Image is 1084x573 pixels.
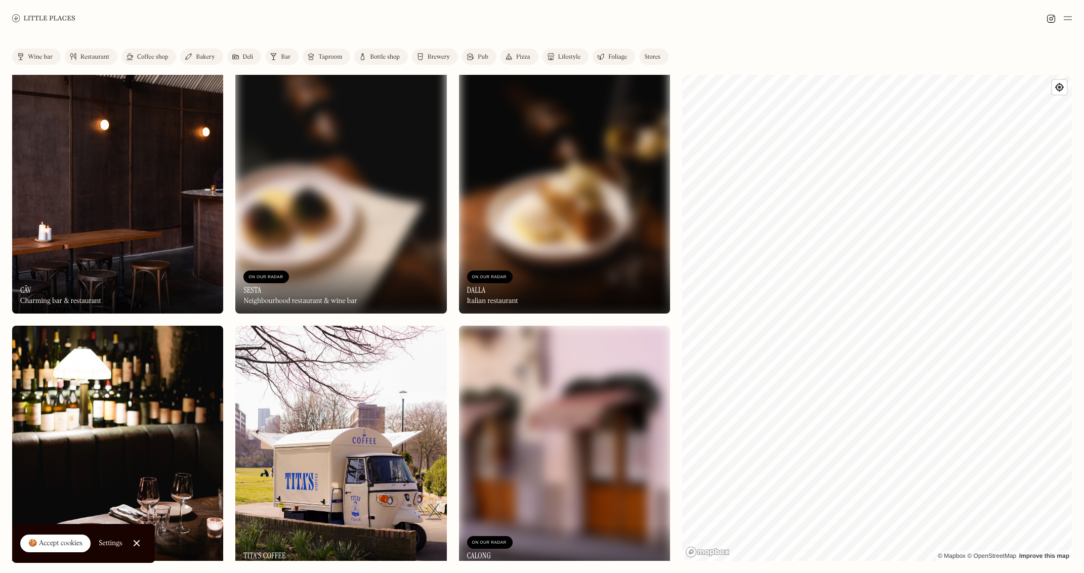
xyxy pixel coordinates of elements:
h3: Câv [20,285,31,295]
div: Close Cookie Popup [136,543,137,544]
img: Dalla [459,61,670,314]
div: Charming bar & restaurant [20,297,101,305]
img: Câv [12,61,223,314]
h3: Calong [467,551,491,560]
div: Pub [478,54,488,60]
a: Pub [462,49,496,65]
div: Bottle shop [370,54,400,60]
a: SestaSestaOn Our RadarSestaNeighbourhood restaurant & wine bar [235,61,446,314]
a: Settings [99,532,122,555]
h3: Dalla [467,285,486,295]
a: Lifestyle [543,49,589,65]
a: Taproom [303,49,350,65]
div: Stores [644,54,660,60]
a: Brewery [412,49,458,65]
a: Bar [265,49,299,65]
a: OpenStreetMap [967,552,1016,559]
h3: Sesta [243,285,261,295]
a: 🍪 Accept cookies [20,535,91,553]
button: Find my location [1052,80,1067,95]
a: Close Cookie Popup [127,533,147,553]
div: Deli [243,54,254,60]
div: Neighbourhood restaurant & wine bar [243,297,357,305]
a: Bottle shop [354,49,408,65]
canvas: Map [682,75,1072,561]
div: Taproom [318,54,342,60]
div: Bakery [196,54,215,60]
a: Bakery [180,49,223,65]
div: Foliage [608,54,627,60]
div: 🍪 Accept cookies [28,539,82,549]
a: Deli [227,49,262,65]
div: Italian restaurant [467,297,518,305]
a: CâvCâvCâvCharming bar & restaurant [12,61,223,314]
a: Improve this map [1019,552,1069,559]
div: On Our Radar [472,538,508,548]
div: Settings [99,540,122,547]
a: Coffee shop [121,49,176,65]
a: DallaDallaOn Our RadarDallaItalian restaurant [459,61,670,314]
a: Pizza [501,49,538,65]
h3: Tita's Coffee [243,551,285,560]
a: Foliage [593,49,635,65]
a: Mapbox homepage [685,546,730,558]
div: Wine bar [28,54,53,60]
a: Stores [639,49,669,65]
div: Lifestyle [558,54,580,60]
a: Wine bar [12,49,61,65]
a: Mapbox [938,552,966,559]
a: Restaurant [65,49,117,65]
div: Coffee shop [137,54,168,60]
div: On Our Radar [248,272,284,282]
div: On Our Radar [472,272,508,282]
div: Restaurant [80,54,109,60]
div: Brewery [428,54,450,60]
div: Bar [281,54,290,60]
img: Sesta [235,61,446,314]
div: Pizza [516,54,530,60]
